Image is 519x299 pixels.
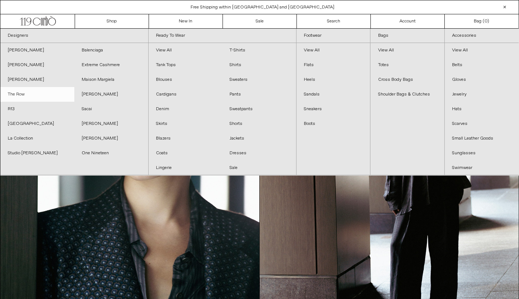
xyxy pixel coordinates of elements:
[371,14,445,28] a: Account
[445,161,519,175] a: Swimwear
[0,131,74,146] a: La Collection
[74,58,148,72] a: Extreme Cashmere
[296,29,370,43] a: Footwear
[445,72,519,87] a: Gloves
[222,72,296,87] a: Sweaters
[74,116,148,131] a: [PERSON_NAME]
[74,102,148,116] a: Sacai
[74,146,148,161] a: One Nineteen
[222,102,296,116] a: Sweatpants
[296,102,370,116] a: Sneakers
[0,29,148,43] a: Designers
[149,87,223,102] a: Cardigans
[445,43,519,58] a: View All
[297,14,371,28] a: Search
[370,87,444,102] a: Shoulder Bags & Clutches
[191,4,334,10] a: Free Shipping within [GEOGRAPHIC_DATA] and [GEOGRAPHIC_DATA]
[149,43,223,58] a: View All
[296,87,370,102] a: Sandals
[74,131,148,146] a: [PERSON_NAME]
[445,87,519,102] a: Jewelry
[149,146,223,161] a: Coats
[296,43,370,58] a: View All
[74,43,148,58] a: Balenciaga
[370,58,444,72] a: Totes
[445,29,519,43] a: Accessories
[222,58,296,72] a: Shirts
[370,72,444,87] a: Cross Body Bags
[445,14,519,28] a: Bag ()
[222,87,296,102] a: Pants
[222,161,296,175] a: Sale
[149,29,296,43] a: Ready To Wear
[296,116,370,131] a: Boots
[484,18,489,25] span: )
[149,102,223,116] a: Denim
[370,29,444,43] a: Bags
[0,116,74,131] a: [GEOGRAPHIC_DATA]
[0,58,74,72] a: [PERSON_NAME]
[74,72,148,87] a: Maison Margiela
[296,72,370,87] a: Heels
[445,58,519,72] a: Belts
[74,87,148,102] a: [PERSON_NAME]
[222,131,296,146] a: Jackets
[149,116,223,131] a: Skirts
[149,58,223,72] a: Tank Tops
[223,14,297,28] a: Sale
[370,43,444,58] a: View All
[484,18,487,24] span: 0
[0,87,74,102] a: The Row
[75,14,149,28] a: Shop
[149,131,223,146] a: Blazers
[222,116,296,131] a: Shorts
[296,58,370,72] a: Flats
[0,72,74,87] a: [PERSON_NAME]
[0,146,74,161] a: Studio [PERSON_NAME]
[445,146,519,161] a: Sunglasses
[149,161,223,175] a: Lingerie
[0,43,74,58] a: [PERSON_NAME]
[445,102,519,116] a: Hats
[445,131,519,146] a: Small Leather Goods
[222,43,296,58] a: T-Shirts
[445,116,519,131] a: Scarves
[222,146,296,161] a: Dresses
[149,14,223,28] a: New In
[149,72,223,87] a: Blouses
[0,102,74,116] a: R13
